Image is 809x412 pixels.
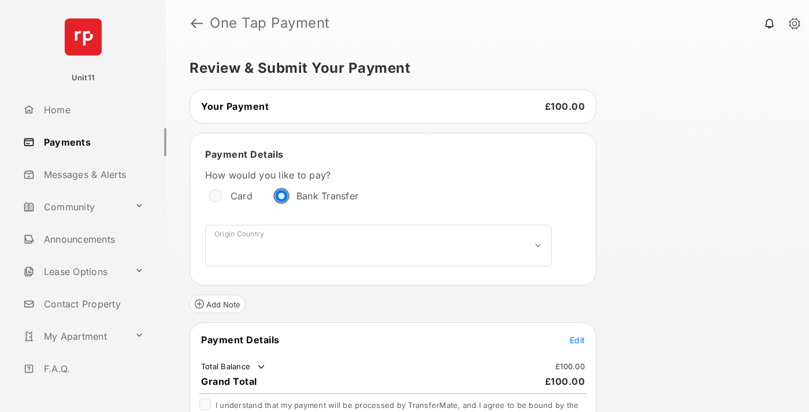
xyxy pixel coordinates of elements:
a: F.A.Q. [18,355,166,383]
span: Your Payment [201,101,269,112]
strong: One Tap Payment [210,16,330,30]
a: Lease Options [18,258,130,285]
span: Grand Total [201,376,257,387]
label: How would you like to pay? [205,169,552,181]
td: Total Balance [201,361,267,373]
span: £100.00 [545,101,585,112]
a: Contact Property [18,290,166,318]
a: My Apartment [18,322,130,350]
label: Card [231,190,253,202]
a: Payments [18,128,166,156]
a: Community [18,193,130,221]
span: Payment Details [201,334,280,346]
button: Add Note [190,295,246,313]
a: Messages & Alerts [18,161,166,188]
h5: Review & Submit Your Payment [190,61,777,75]
span: Payment Details [205,149,284,160]
img: svg+xml;base64,PHN2ZyB4bWxucz0iaHR0cDovL3d3dy53My5vcmcvMjAwMC9zdmciIHdpZHRoPSI2NCIgaGVpZ2h0PSI2NC... [65,18,102,55]
td: £100.00 [555,361,585,372]
span: Edit [570,335,585,345]
a: Home [18,96,166,124]
label: Bank Transfer [296,190,358,202]
button: Edit [570,334,585,346]
span: £100.00 [545,376,585,387]
a: Announcements [18,225,166,253]
p: Unit11 [72,72,95,84]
